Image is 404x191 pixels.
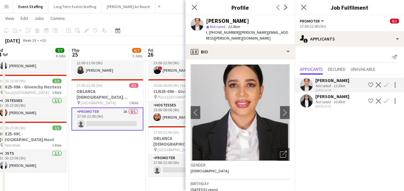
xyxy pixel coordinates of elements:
[295,31,404,47] div: Applicants
[315,83,332,88] div: Not rated
[300,19,325,23] button: Promoter
[132,53,142,58] div: 3 Jobs
[315,104,349,108] div: [DATE] 16:51
[185,44,295,59] div: Bio
[148,154,220,176] app-card-role: Promoter2A0/117:00-22:00 (5h)
[50,15,65,21] span: Comms
[148,102,220,123] app-card-role: Hostesses1/115:00-00:00 (9h)[PERSON_NAME]
[48,14,67,23] a: Comms
[206,18,249,24] div: [PERSON_NAME]
[351,67,375,71] span: Unavailable
[40,38,46,43] div: +03
[148,79,220,123] app-job-card: 15:00-00:00 (9h) (Sat)1/1CLN25-09A - Givenchy Hostess Place [GEOGRAPHIC_DATA]1 RoleHostesses1/115...
[52,143,61,148] span: 1 Role
[71,55,143,77] app-card-role: Hostesses1/112:00-21:00 (9h)[PERSON_NAME]
[71,88,143,100] h3: OBLANCA [DEMOGRAPHIC_DATA] Bilingual Promoter
[191,181,290,186] h3: Birthday
[132,48,141,53] span: 6/7
[206,30,288,41] span: | [PERSON_NAME][EMAIL_ADDRESS][PERSON_NAME][DOMAIN_NAME]
[129,100,138,105] span: 1 Role
[148,88,220,94] h3: CLN25-09A - Givenchy Hostess
[158,66,162,70] span: !
[4,143,20,148] span: West Walk
[21,15,28,21] span: Edit
[18,14,31,23] a: Edit
[300,24,399,29] div: 17:00-22:00 (5h)
[300,19,320,23] span: Promoter
[71,79,143,131] app-job-card: 17:00-22:00 (5h)0/1OBLANCA [DEMOGRAPHIC_DATA] Bilingual Promoter [GEOGRAPHIC_DATA]1 RolePromoter2...
[71,47,79,53] span: Thu
[4,90,49,95] span: Place [GEOGRAPHIC_DATA]
[34,15,44,21] span: Jobs
[157,147,193,152] span: [GEOGRAPHIC_DATA]
[210,24,225,29] span: Not rated
[390,19,399,23] span: 0/1
[277,148,290,161] div: Open photos pop-in
[55,48,64,53] span: 7/7
[13,0,49,13] button: Event Staffing
[21,38,37,43] span: Week 39
[81,100,116,105] span: [GEOGRAPHIC_DATA]
[315,77,349,83] div: [PERSON_NAME]
[71,107,143,131] app-card-role: Promoter2A0/117:00-22:00 (5h)
[157,95,202,99] span: Place [GEOGRAPHIC_DATA]
[328,67,346,71] span: Declined
[227,24,241,29] span: 12.5km
[102,0,155,13] button: [PERSON_NAME] An Board
[332,99,346,104] div: 10.9km
[3,14,17,23] a: View
[49,0,102,13] button: Long Term Events Staffing
[5,15,14,21] span: View
[185,3,295,12] h3: Profile
[191,168,229,173] span: [DEMOGRAPHIC_DATA]
[52,78,61,83] span: 1/1
[148,135,220,147] h3: OBLANCA [DEMOGRAPHIC_DATA] Bilingual Promoter
[147,51,153,58] span: 26
[315,99,332,104] div: Not rated
[76,83,103,88] span: 17:00-22:00 (5h)
[191,64,290,161] img: Crew avatar or photo
[52,125,61,130] span: 1/1
[153,83,188,88] span: 15:00-00:00 (9h) (Sat)
[32,14,47,23] a: Jobs
[300,67,323,71] span: Applicants
[315,94,349,99] div: [PERSON_NAME]
[295,3,404,12] h3: Job Fulfilment
[191,162,290,168] h3: Gender
[56,53,66,58] div: 4 Jobs
[52,90,61,95] span: 1 Role
[148,55,220,77] app-card-role: Hostesses1/113:00-22:00 (9h)![PERSON_NAME]
[148,47,153,53] span: Fri
[206,30,239,35] span: t. [PHONE_NUMBER]
[129,83,138,88] span: 0/1
[148,126,220,176] app-job-card: 17:00-22:00 (5h)0/1OBLANCA [DEMOGRAPHIC_DATA] Bilingual Promoter [GEOGRAPHIC_DATA]1 RolePromoter2...
[153,130,179,135] span: 17:00-22:00 (5h)
[315,88,349,92] div: [DATE] 16:48
[332,83,346,88] div: 12.5km
[5,37,20,44] div: [DATE]
[70,51,79,58] span: 25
